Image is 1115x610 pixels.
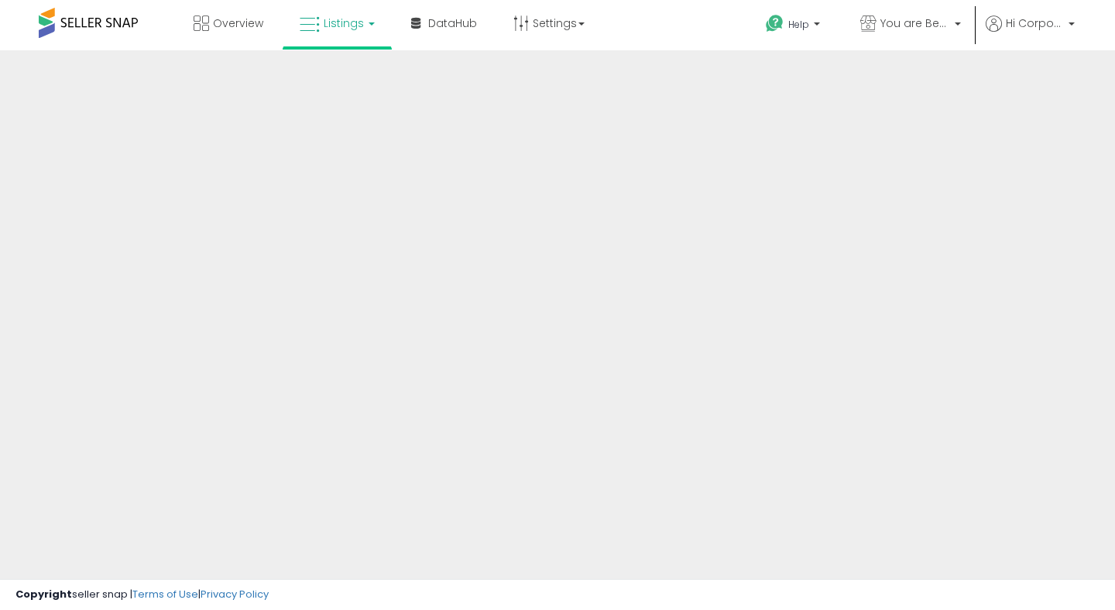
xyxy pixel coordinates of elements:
a: Help [753,2,835,50]
span: Help [788,18,809,31]
span: Overview [213,15,263,31]
a: Privacy Policy [201,587,269,601]
div: seller snap | | [15,588,269,602]
a: Terms of Use [132,587,198,601]
a: Hi Corporate [986,15,1075,50]
i: Get Help [765,14,784,33]
span: Hi Corporate [1006,15,1064,31]
span: You are Beautiful ([GEOGRAPHIC_DATA]) [880,15,950,31]
span: DataHub [428,15,477,31]
span: Listings [324,15,364,31]
strong: Copyright [15,587,72,601]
